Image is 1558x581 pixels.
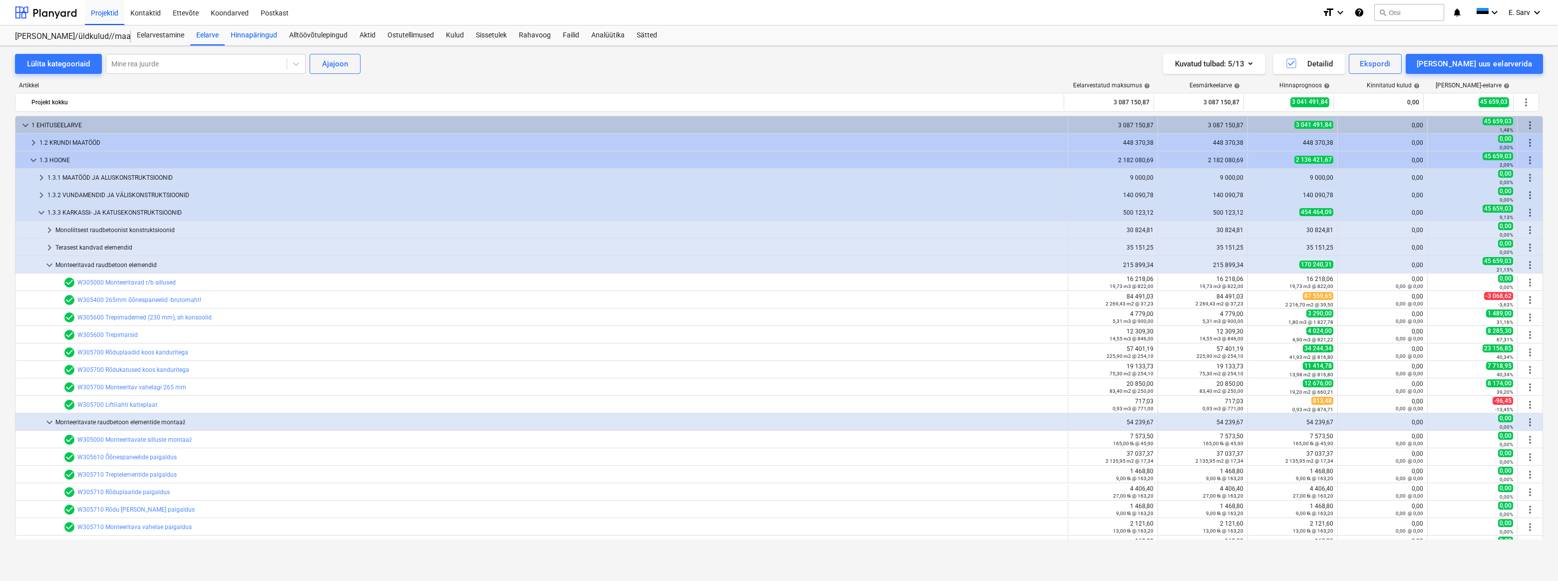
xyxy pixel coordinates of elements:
span: 454 464,09 [1299,208,1333,216]
a: W305000 Monteeritavate silluste montaaž [77,436,192,443]
a: W305400 265mm õõnespaneelid -brutomaht! [77,296,201,303]
div: 1.3.1 MAATÖÖD JA ALUSKONSTRUKTSIOONID [47,170,1064,186]
span: keyboard_arrow_right [43,242,55,254]
small: 0,00% [1500,197,1513,203]
span: edit [1164,296,1172,304]
small: 5,31 m3 @ 900,00 [1202,318,1243,324]
div: 0,00 [1342,209,1423,216]
span: 12 676,00 [1303,379,1333,387]
a: Alltöövõtulepingud [283,25,354,45]
div: Eelarve [190,25,225,45]
div: 0,00 [1342,122,1423,129]
small: 14,55 m3 @ 846,00 [1199,336,1243,341]
span: bar_chart [1054,348,1062,356]
span: edit [1074,348,1082,356]
div: Rahavoog [513,25,557,45]
span: edit [1164,348,1172,356]
span: Rohkem tegevusi [1524,172,1536,184]
button: [PERSON_NAME] uus eelarverida [1406,54,1543,74]
i: Abikeskus [1354,6,1364,18]
small: 0,00% [1500,145,1513,150]
div: Eelarvestatud maksumus [1073,82,1150,89]
small: 39,20% [1497,389,1513,395]
div: 30 824,81 [1162,227,1243,234]
span: edit [1074,401,1082,409]
div: 4 779,00 [1072,310,1154,324]
div: Ostutellimused [382,25,440,45]
span: Rohkem tegevusi [1524,242,1536,254]
i: notifications [1452,6,1462,18]
span: Rohkem tegevusi [1524,224,1536,236]
small: 0,93 m3 @ 771,00 [1113,406,1154,411]
small: 0,00 @ 0,00 [1396,301,1423,306]
span: keyboard_arrow_down [43,416,55,428]
small: 67,31% [1497,337,1513,342]
small: 225,90 m2 @ 254,10 [1107,353,1154,359]
a: Failid [557,25,585,45]
span: 170 240,31 [1299,261,1333,269]
div: 1.3 HOONE [39,152,1064,168]
a: W305700 Rõduplaadid koos kanduritega [77,349,188,356]
span: 0,00 [1498,240,1513,248]
span: 1 489,00 [1486,309,1513,317]
div: 35 151,25 [1072,244,1154,251]
div: Hinnaprognoos [1279,82,1330,89]
small: 0,00 @ 0,00 [1396,353,1423,359]
div: Monteeritavad raudbetoon elemendid [55,257,1064,273]
span: edit [1254,296,1262,304]
div: Kuvatud tulbad : 5/13 [1175,57,1253,70]
span: Eelarvereal on 1 hinnapakkumist [63,277,75,289]
div: 717,03 [1162,398,1243,412]
div: 448 370,38 [1162,139,1243,146]
small: 0,00% [1500,180,1513,185]
span: Rohkem tegevusi [1524,399,1536,411]
i: keyboard_arrow_down [1489,6,1501,18]
span: edit [1254,348,1262,356]
div: 19 133,73 [1072,363,1154,377]
a: W305710 Monteeritava vahelae paigaldus [77,524,192,531]
div: 0,00 [1342,328,1423,342]
a: Sissetulek [470,25,513,45]
span: 3 041 491,84 [1290,97,1329,107]
div: 16 218,06 [1162,276,1243,290]
span: Rohkem tegevusi [1524,346,1536,358]
div: 16 218,06 [1072,276,1154,290]
span: Rohkem tegevusi [1524,277,1536,289]
span: bar_chart [1054,279,1062,287]
div: 3 087 150,87 [1068,94,1150,110]
span: Rohkem tegevusi [1524,294,1536,306]
div: Detailid [1285,57,1333,70]
span: Rohkem tegevusi [1524,521,1536,533]
span: 0,00 [1498,275,1513,283]
span: edit [1074,279,1082,287]
span: help [1322,83,1330,89]
div: Projekt kokku [31,94,1060,110]
span: Rohkem tegevusi [1524,451,1536,463]
button: Ekspordi [1349,54,1401,74]
span: 45 659,03 [1483,205,1513,213]
span: keyboard_arrow_down [27,154,39,166]
div: 0,00 [1338,94,1419,110]
i: keyboard_arrow_down [1334,6,1346,18]
i: keyboard_arrow_down [1531,6,1543,18]
div: Ekspordi [1360,57,1390,70]
div: 0,00 [1342,192,1423,199]
span: edit [1074,296,1082,304]
span: Rohkem tegevusi [1524,137,1536,149]
span: 45 659,03 [1483,152,1513,160]
div: 140 090,78 [1162,192,1243,199]
small: 225,90 m2 @ 254,10 [1196,353,1243,359]
a: W305710 Rõdu [PERSON_NAME] paigaldus [77,506,195,513]
div: 30 824,81 [1072,227,1154,234]
div: 2 182 080,69 [1162,157,1243,164]
small: 31,16% [1497,319,1513,325]
small: 0,00 @ 0,00 [1396,406,1423,411]
div: 0,00 [1342,310,1423,324]
span: edit [1164,279,1172,287]
a: Sätted [631,25,663,45]
div: 0,00 [1342,139,1423,146]
span: Eelarvereal on 1 hinnapakkumist [63,364,75,376]
span: 11 414,78 [1303,362,1333,370]
div: Kinnitatud kulud [1367,82,1420,89]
